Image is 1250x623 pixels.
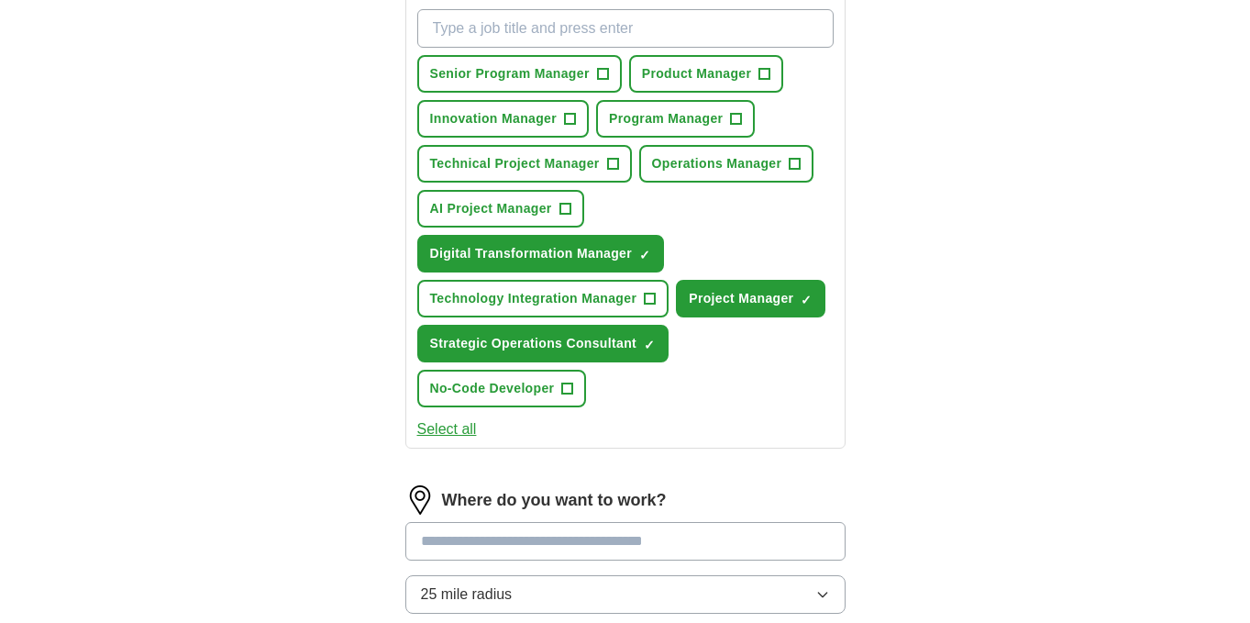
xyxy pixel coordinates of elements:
[689,289,793,308] span: Project Manager
[430,154,600,173] span: Technical Project Manager
[405,575,846,614] button: 25 mile radius
[676,280,825,317] button: Project Manager✓
[639,145,814,183] button: Operations Manager
[417,100,590,138] button: Innovation Manager
[642,64,752,83] span: Product Manager
[430,244,633,263] span: Digital Transformation Manager
[639,248,650,262] span: ✓
[417,418,477,440] button: Select all
[417,145,632,183] button: Technical Project Manager
[430,289,637,308] span: Technology Integration Manager
[652,154,782,173] span: Operations Manager
[417,235,665,273] button: Digital Transformation Manager✓
[417,9,834,48] input: Type a job title and press enter
[430,199,552,218] span: AI Project Manager
[801,293,812,307] span: ✓
[417,370,587,407] button: No-Code Developer
[596,100,755,138] button: Program Manager
[644,338,655,352] span: ✓
[629,55,784,93] button: Product Manager
[430,334,637,353] span: Strategic Operations Consultant
[421,584,513,606] span: 25 mile radius
[405,485,435,515] img: location.png
[417,55,622,93] button: Senior Program Manager
[430,109,558,128] span: Innovation Manager
[430,64,590,83] span: Senior Program Manager
[417,325,669,362] button: Strategic Operations Consultant✓
[417,280,669,317] button: Technology Integration Manager
[417,190,584,228] button: AI Project Manager
[442,488,667,513] label: Where do you want to work?
[430,379,555,398] span: No-Code Developer
[609,109,723,128] span: Program Manager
